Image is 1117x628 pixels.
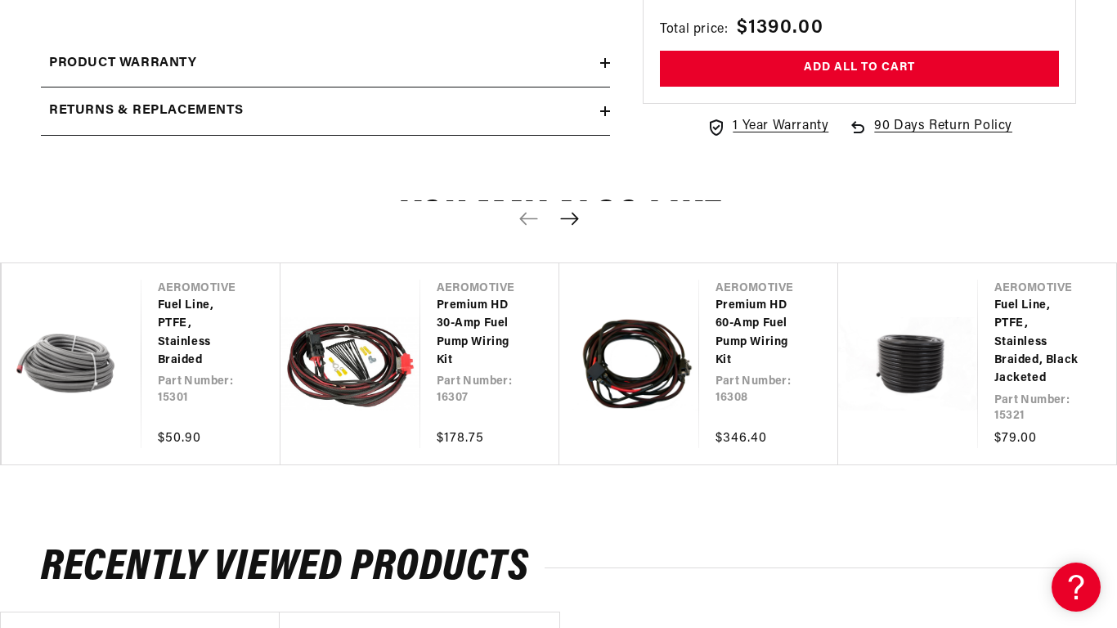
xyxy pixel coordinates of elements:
a: 1 Year Warranty [707,116,828,137]
button: Add all to cart [660,51,1059,87]
button: Next slide [551,201,587,237]
span: $1390.00 [737,13,823,43]
h2: Recently Viewed Products [41,549,1076,587]
h2: Product warranty [49,53,197,74]
a: Fuel Line, PTFE, Stainless Braided, Black Jacketed [994,297,1085,388]
span: Total price: [660,20,728,41]
span: 1 Year Warranty [733,116,828,137]
a: Fuel Line, PTFE, Stainless Braided [158,297,249,370]
h2: Returns & replacements [49,101,243,122]
h2: You may also like [41,200,1076,238]
summary: Product warranty [41,40,610,87]
a: 90 Days Return Policy [848,116,1012,154]
a: Premium HD 60-Amp Fuel Pump Wiring Kit [716,297,806,370]
button: Previous slide [510,201,546,237]
span: 90 Days Return Policy [874,116,1012,154]
a: Premium HD 30-Amp Fuel Pump Wiring Kit [437,297,527,370]
summary: Returns & replacements [41,87,610,135]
